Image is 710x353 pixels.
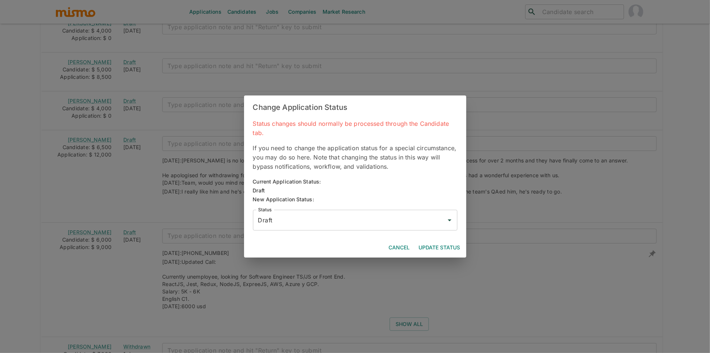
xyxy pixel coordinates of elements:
[253,177,321,186] div: Current Application Status:
[253,195,457,204] div: New Application Status:
[244,95,466,119] h2: Change Application Status
[416,241,463,255] button: Update Status
[253,120,449,137] span: Status changes should normally be processed through the Candidate tab.
[253,186,321,195] div: Draft
[386,241,413,255] button: Cancel
[258,206,271,213] label: Status
[253,144,457,170] span: If you need to change the application status for a special circumstance, you may do so here. Note...
[444,215,455,225] button: Open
